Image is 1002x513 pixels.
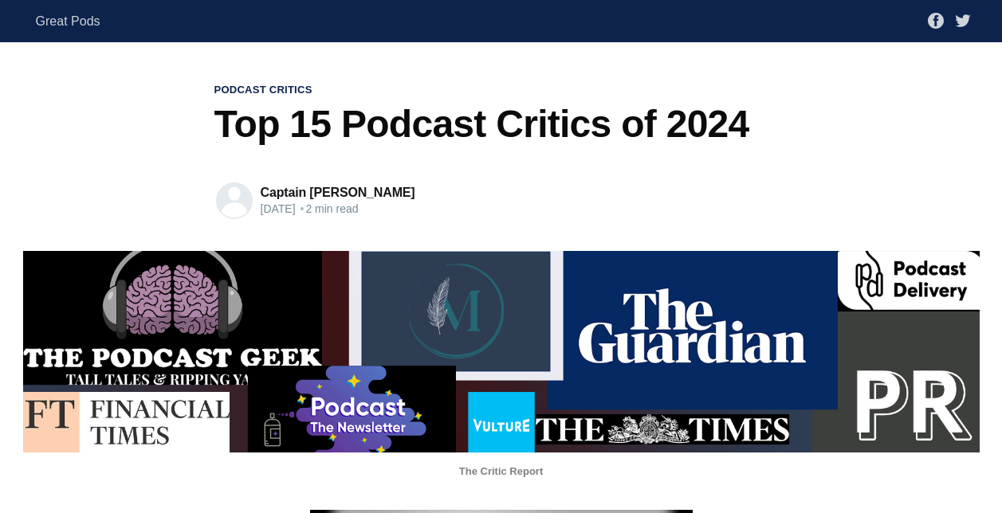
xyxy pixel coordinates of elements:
[928,14,944,27] a: Facebook
[36,7,100,36] a: Great Pods
[214,102,788,146] h1: Top 15 Podcast Critics of 2024
[261,202,296,215] time: [DATE]
[23,452,980,479] figcaption: The Critic Report
[261,186,415,199] a: Captain [PERSON_NAME]
[23,251,980,452] img: The Publications
[214,83,312,97] a: podcast critics
[300,202,304,216] span: •
[298,202,358,215] span: 2 min read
